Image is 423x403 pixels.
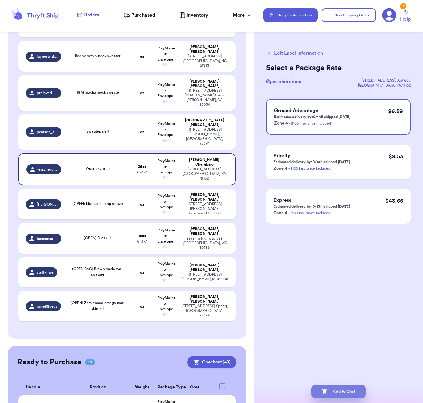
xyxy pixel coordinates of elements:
span: janie88keys [37,304,57,309]
span: 6 x 3 x 7 [137,170,147,174]
span: Purchased [131,11,155,19]
p: $ 8.53 [389,152,403,161]
span: Red velvety v neck sweater [75,54,120,58]
th: Weight [130,380,154,395]
th: Package Type [154,380,177,395]
span: jesscherubino [37,167,58,172]
span: laynerandolphh [37,54,58,59]
span: Priority [274,153,290,158]
span: + 4 [100,307,104,310]
strong: 15 oz [138,234,146,238]
div: More [233,11,252,19]
div: [GEOGRAPHIC_DATA] , PA , 19102 [358,83,411,88]
p: Estimated delivery by 10/13 if shipped [DATE] [274,204,350,209]
a: - $100 insurance included [289,121,331,125]
span: preloved.and.borrowed [37,91,58,95]
span: PolyMailer or Envelope ✉️ [158,228,175,249]
span: Orders [83,11,99,19]
strong: oz [140,55,144,58]
span: PolyMailer or Envelope ✉️ [158,46,175,67]
div: [STREET_ADDRESS] [PERSON_NAME] , [GEOGRAPHIC_DATA] 75574 [181,127,228,146]
strong: oz [140,91,144,95]
th: Cost [177,380,212,395]
strong: 36 oz [138,165,146,168]
a: Inventory [179,11,208,19]
a: Orders [77,11,99,19]
span: Sweater, shirt [86,129,109,133]
strong: oz [140,202,144,206]
p: $ 43.65 [385,197,403,205]
a: Purchased [123,11,155,19]
div: [PERSON_NAME] [PERSON_NAME] [181,79,228,88]
th: Product [65,380,131,395]
div: [STREET_ADDRESS] , Apt 603 [358,78,411,83]
a: 3 [382,8,396,22]
span: (OPEN BAG) Brown made well sweater [72,267,123,276]
span: PolyMailer or Envelope ✉️ [158,83,175,103]
div: 8878 ms highway 388 [GEOGRAPHIC_DATA] , MS 39739 [181,236,228,250]
span: Help [400,15,411,23]
div: [PERSON_NAME] Cherubino [181,158,228,167]
span: Zone 4 [274,211,287,215]
div: [STREET_ADDRESS] [PERSON_NAME] , MI 49930 [181,272,228,282]
span: Ground Advantage [274,108,318,113]
div: [STREET_ADDRESS] [GEOGRAPHIC_DATA] , PA 19102 [181,167,228,181]
span: Handle [26,384,40,391]
span: (OPEN) Zara ribbed orange maxi skirt [71,301,125,310]
strong: oz [140,304,144,308]
div: [PERSON_NAME] [PERSON_NAME] [181,263,228,272]
strong: oz [140,130,144,134]
span: bannanaanna22 [37,236,58,241]
div: [STREET_ADDRESS][PERSON_NAME] Santa [PERSON_NAME] , CA 95050 [181,88,228,107]
div: [STREET_ADDRESS] Spring , [GEOGRAPHIC_DATA] 77389 [181,304,228,318]
span: + 1 [108,236,111,240]
div: [PERSON_NAME] [PERSON_NAME] [181,227,228,236]
span: (OPEN) Dress [84,236,111,240]
p: Estimated delivery by 10/14 if shipped [DATE] [274,114,351,119]
div: [PERSON_NAME] [PERSON_NAME] [181,193,228,202]
span: Zone 4 [274,121,288,125]
a: - $100 insurance included [288,167,330,170]
span: PolyMailer or Envelope ✉️ [158,194,175,214]
div: [STREET_ADDRESS] [GEOGRAPHIC_DATA] , NC 27613 [181,54,228,68]
div: [GEOGRAPHIC_DATA] [PERSON_NAME] [181,118,228,127]
span: 10 [85,359,95,365]
a: - $100 insurance included [288,211,330,215]
button: Edit Label Information [266,49,323,57]
span: PolyMailer or Envelope ✉️ [158,262,175,282]
button: Add to Cart [311,385,366,398]
span: 6 x 3 x 7 [137,240,147,243]
span: Quarter zip [86,167,110,171]
a: Help [400,10,411,23]
span: pearson_allie [37,129,58,134]
span: Zone 4 [274,166,287,171]
button: New Shipping Order [322,8,376,22]
span: @ jesscherubino [266,79,301,84]
span: PolyMailer or Envelope ✉️ [158,296,175,316]
div: [PERSON_NAME] [PERSON_NAME] [181,45,228,54]
span: [PERSON_NAME].[PERSON_NAME] [37,202,58,207]
p: $ 6.59 [388,107,403,116]
h2: Ready to Purchase [18,357,81,367]
span: PolyMailer or Envelope ✉️ [158,159,175,180]
button: Copy Customer Link [263,8,318,22]
span: PolyMailer or Envelope ✉️ [158,122,175,142]
span: (OPEN) blue aerie long sleeve [72,202,123,206]
span: Express [274,198,291,203]
div: 3 [400,3,406,9]
div: [PERSON_NAME] [PERSON_NAME] [181,295,228,304]
span: H&M mocha mock sweater [75,91,120,94]
h2: Select a Package Rate [266,63,411,73]
strong: oz [140,270,144,274]
div: [STREET_ADDRESS][PERSON_NAME] Jacksboro , TN 37757 [181,202,228,216]
span: + 1 [106,167,110,171]
span: steffymae [37,270,54,275]
button: Checkout (48) [187,356,236,368]
span: Inventory [186,11,208,19]
p: Estimated delivery by 10/14 if shipped [DATE] [274,159,350,164]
